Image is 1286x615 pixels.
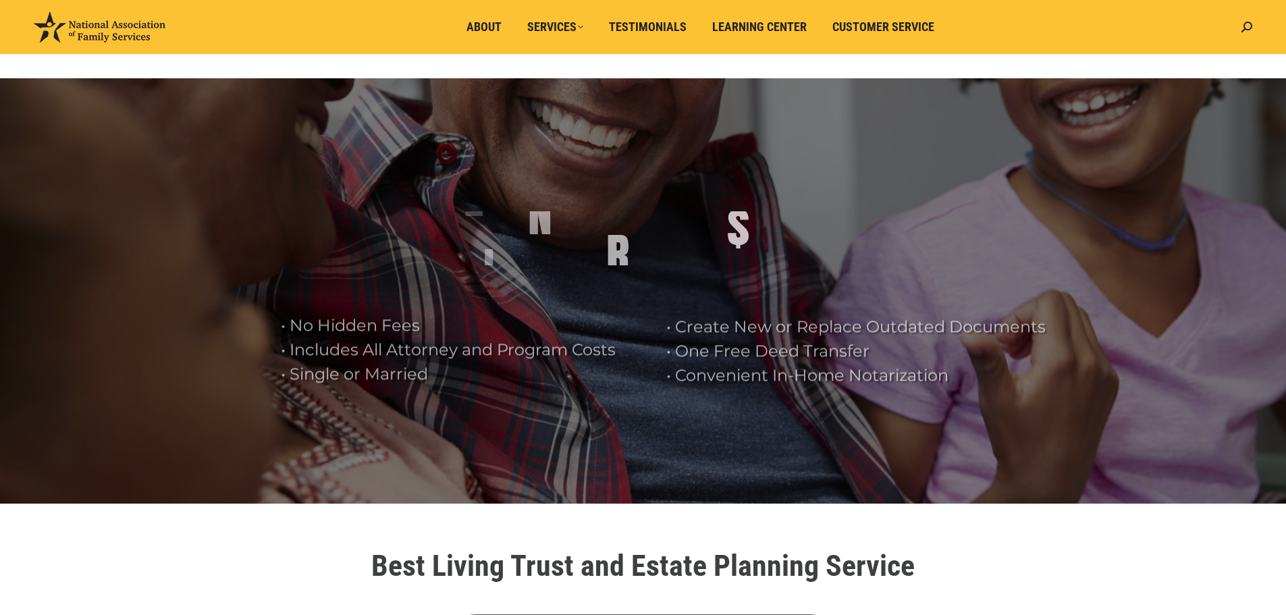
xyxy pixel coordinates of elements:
[265,551,1021,581] h1: Best Living Trust and Estate Planning Service
[599,14,696,40] a: Testimonials
[281,313,649,386] rs-layer: • No Hidden Fees • Includes All Attorney and Program Costs • Single or Married
[609,20,687,34] span: Testimonials
[703,14,816,40] a: Learning Center
[666,315,1058,387] rs-layer: • Create New or Replace Outdated Documents • One Free Deed Transfer • Convenient In-Home Notariza...
[727,198,749,252] div: $
[464,169,483,223] div: L
[712,20,807,34] span: Learning Center
[466,20,502,34] span: About
[483,244,494,298] div: I
[528,187,552,241] div: N
[34,11,165,43] img: National Association of Family Services
[823,14,944,40] a: Customer Service
[457,14,511,40] a: About
[832,20,934,34] span: Customer Service
[527,20,583,34] span: Services
[606,230,629,284] div: R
